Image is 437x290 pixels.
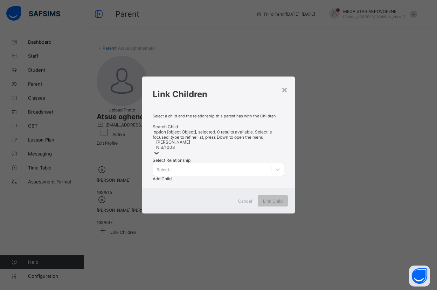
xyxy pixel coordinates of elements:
button: Open asap [409,266,430,287]
div: Select... [157,167,172,172]
span: 0 results available. Select is focused ,type to refine list, press Down to open the menu, [153,129,272,140]
h1: Link Children [153,89,285,99]
span: Link Child [263,198,283,204]
span: option [object Object], selected. [153,129,216,135]
span: Add Child [153,176,172,181]
span: Select a child and the relationship this parent has with the Children. [153,114,285,118]
span: Select Relationship [153,158,190,163]
div: × [281,84,288,95]
div: [PERSON_NAME] [156,139,190,145]
div: NIS/1008 [156,145,190,150]
span: Search Child [153,124,178,129]
span: Cancel [238,198,252,204]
